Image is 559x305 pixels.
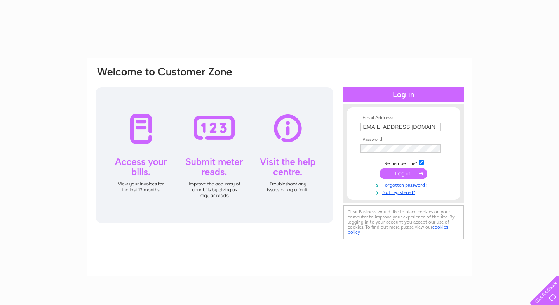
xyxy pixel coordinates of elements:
[360,181,449,188] a: Forgotten password?
[343,205,464,239] div: Clear Business would like to place cookies on your computer to improve your experience of the sit...
[359,159,449,166] td: Remember me?
[359,137,449,142] th: Password:
[359,115,449,121] th: Email Address:
[380,168,427,179] input: Submit
[348,224,448,235] a: cookies policy
[360,188,449,196] a: Not registered?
